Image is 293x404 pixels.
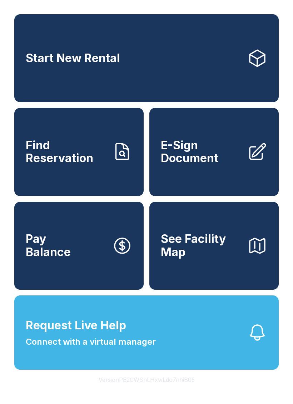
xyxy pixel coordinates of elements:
span: E-Sign Document [161,139,242,165]
span: Request Live Help [26,317,126,334]
span: Pay Balance [26,233,71,259]
button: See Facility Map [149,202,279,290]
button: VersionPE2CWShLHxwLdo7nhiB05 [93,370,200,390]
span: See Facility Map [161,233,242,259]
a: Start New Rental [14,14,279,102]
a: PayBalance [14,202,144,290]
span: Start New Rental [26,52,120,65]
button: Request Live HelpConnect with a virtual manager [14,295,279,370]
a: E-Sign Document [149,108,279,196]
span: Find Reservation [26,139,106,165]
a: Find Reservation [14,108,144,196]
span: Connect with a virtual manager [26,335,156,348]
